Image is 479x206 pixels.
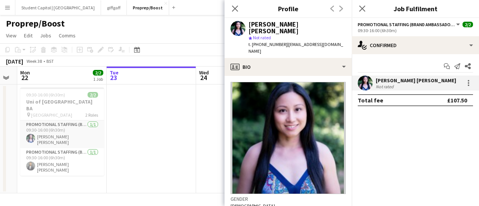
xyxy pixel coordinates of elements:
[358,22,461,27] button: Promotional Staffing (Brand Ambassadors)
[352,36,479,54] div: Confirmed
[352,4,479,13] h3: Job Fulfilment
[358,22,455,27] span: Promotional Staffing (Brand Ambassadors)
[253,35,271,40] span: Not rated
[198,73,209,82] span: 24
[93,76,103,82] div: 1 Job
[225,58,352,76] div: Bio
[225,4,352,13] h3: Profile
[109,73,119,82] span: 23
[199,69,209,76] span: Wed
[376,77,456,84] div: [PERSON_NAME] [PERSON_NAME]
[93,70,103,76] span: 2/2
[358,96,383,104] div: Total fee
[231,196,346,202] h3: Gender
[85,112,98,118] span: 2 Roles
[37,31,54,40] a: Jobs
[248,21,346,34] div: [PERSON_NAME] [PERSON_NAME]
[59,32,76,39] span: Comms
[46,58,54,64] div: BST
[248,41,343,54] span: | [EMAIL_ADDRESS][DOMAIN_NAME]
[248,41,287,47] span: t. [PHONE_NUMBER]
[101,0,127,15] button: giffgaff
[3,31,19,40] a: View
[56,31,79,40] a: Comms
[6,32,16,39] span: View
[6,58,23,65] div: [DATE]
[25,58,43,64] span: Week 38
[31,112,72,118] span: [GEOGRAPHIC_DATA]
[20,69,30,76] span: Mon
[21,31,36,40] a: Edit
[6,18,65,29] h1: Proprep/Boost
[24,32,33,39] span: Edit
[358,28,473,33] div: 09:30-16:00 (6h30m)
[40,32,51,39] span: Jobs
[376,84,395,89] div: Not rated
[231,82,346,194] img: Crew avatar or photo
[20,87,104,176] app-job-card: 09:30-16:00 (6h30m)2/2Uni of [GEOGRAPHIC_DATA] BA [GEOGRAPHIC_DATA]2 RolesPromotional Staffing (B...
[20,120,104,148] app-card-role: Promotional Staffing (Brand Ambassadors)1/109:30-16:00 (6h30m)[PERSON_NAME] [PERSON_NAME]
[20,148,104,176] app-card-role: Promotional Staffing (Brand Ambassadors)1/109:30-16:00 (6h30m)[PERSON_NAME] [PERSON_NAME]
[20,98,104,112] h3: Uni of [GEOGRAPHIC_DATA] BA
[19,73,30,82] span: 22
[26,92,65,98] span: 09:30-16:00 (6h30m)
[110,69,119,76] span: Tue
[463,22,473,27] span: 2/2
[88,92,98,98] span: 2/2
[447,96,467,104] div: £107.50
[127,0,169,15] button: Proprep/Boost
[15,0,101,15] button: Student Capitol | [GEOGRAPHIC_DATA]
